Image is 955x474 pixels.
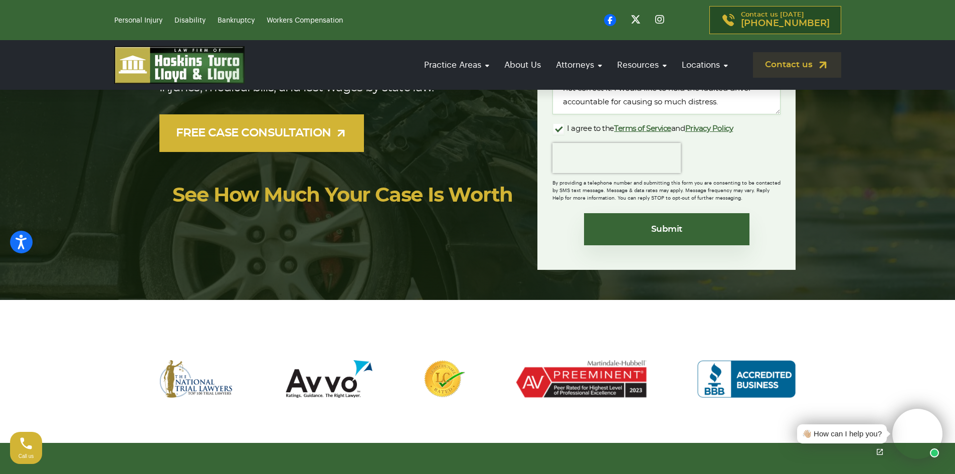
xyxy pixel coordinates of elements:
[753,52,841,78] a: Contact us
[741,19,830,29] span: [PHONE_NUMBER]
[19,453,34,459] span: Call us
[286,360,372,398] img: AVVO
[172,186,513,206] a: See How Much Your Case Is Worth
[114,46,245,84] img: logo
[584,213,749,245] input: Submit
[218,17,255,24] a: Bankruptcy
[159,114,364,152] a: FREE CASE CONSULTATION
[677,51,733,79] a: Locations
[267,17,343,24] a: Workers Compensation
[424,360,465,398] img: Lead Counsel Rated
[614,125,671,132] a: Terms of Service
[709,6,841,34] a: Contact us [DATE][PHONE_NUMBER]
[174,17,206,24] a: Disability
[335,127,347,139] img: arrow-up-right-light.svg
[802,428,882,440] div: 👋🏼 How can I help you?
[552,143,681,173] iframe: reCAPTCHA
[612,51,672,79] a: Resources
[685,125,733,132] a: Privacy Policy
[159,360,236,398] img: The National Trial Lawyers Top 100 Trial Lawyers
[499,51,546,79] a: About Us
[552,173,781,202] div: By providing a telephone number and submitting this form you are consenting to be contacted by SM...
[551,51,607,79] a: Attorneys
[419,51,494,79] a: Practice Areas
[114,17,162,24] a: Personal Injury
[552,123,733,135] label: I agree to the and
[741,12,830,29] p: Contact us [DATE]
[869,441,890,462] a: Open chat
